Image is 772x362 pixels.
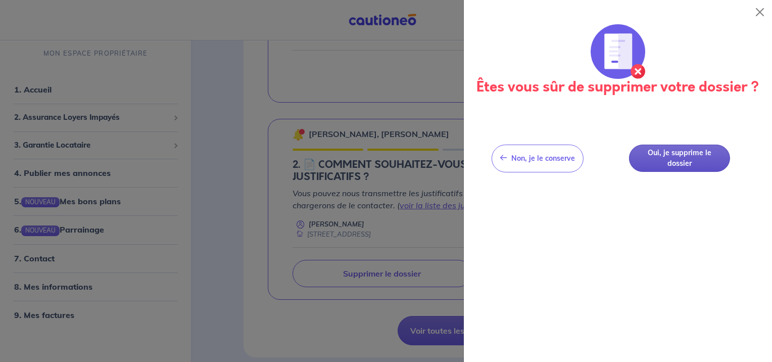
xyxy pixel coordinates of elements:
button: Non, je le conserve [492,145,584,172]
button: Close [752,4,768,20]
h3: Êtes vous sûr de supprimer votre dossier ? [476,79,760,96]
img: illu_annulation_contrat.svg [591,24,645,79]
button: Oui, je supprime le dossier [629,145,730,172]
span: Non, je le conserve [511,154,575,163]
